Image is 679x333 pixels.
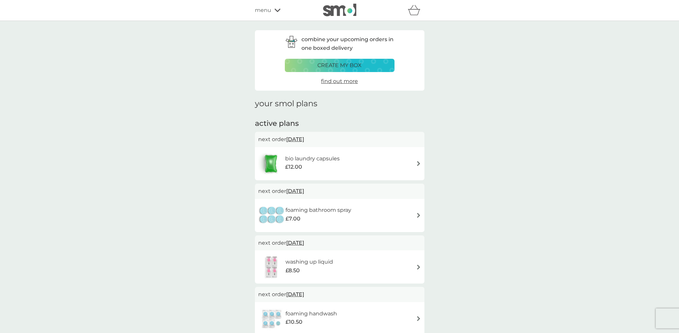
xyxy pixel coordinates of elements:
[255,6,271,15] span: menu
[285,318,302,326] span: £10.50
[258,290,421,299] p: next order
[323,4,356,16] img: smol
[301,35,395,52] p: combine your upcoming orders in one boxed delivery
[416,265,421,270] img: arrow right
[317,61,362,70] p: create my box
[255,119,424,129] h2: active plans
[416,316,421,321] img: arrow right
[416,161,421,166] img: arrow right
[321,77,358,86] a: find out more
[258,204,285,227] img: foaming bathroom spray
[255,99,424,109] h1: your smol plans
[408,4,424,17] div: basket
[286,185,304,198] span: [DATE]
[285,59,395,72] button: create my box
[258,152,283,175] img: bio laundry capsules
[258,239,421,247] p: next order
[286,288,304,301] span: [DATE]
[285,154,340,163] h6: bio laundry capsules
[285,206,351,214] h6: foaming bathroom spray
[258,307,285,330] img: foaming handwash
[258,187,421,196] p: next order
[285,266,300,275] span: £8.50
[286,133,304,146] span: [DATE]
[285,163,302,171] span: £12.00
[285,258,333,266] h6: washing up liquid
[258,255,285,279] img: washing up liquid
[285,214,300,223] span: £7.00
[321,78,358,84] span: find out more
[416,213,421,218] img: arrow right
[285,309,337,318] h6: foaming handwash
[258,135,421,144] p: next order
[286,236,304,249] span: [DATE]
